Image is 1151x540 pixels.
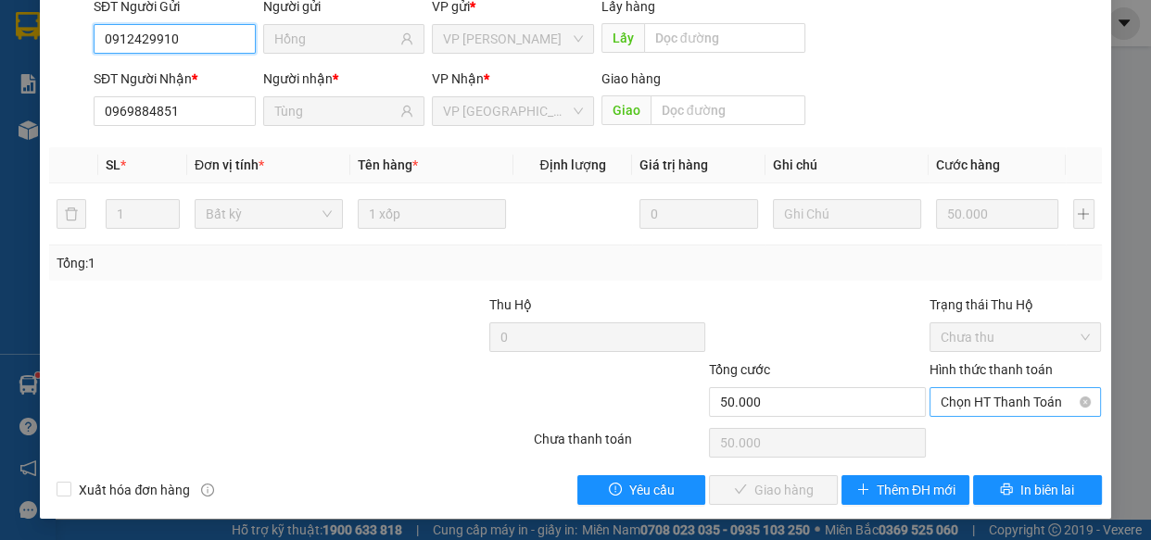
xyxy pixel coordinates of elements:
[930,362,1053,377] label: Hình thức thanh toán
[936,157,1000,172] span: Cước hàng
[601,71,661,86] span: Giao hàng
[930,295,1102,315] div: Trạng thái Thu Hộ
[201,483,214,496] span: info-circle
[57,199,86,229] button: delete
[629,480,675,500] span: Yêu cầu
[432,71,484,86] span: VP Nhận
[609,483,622,497] span: exclamation-circle
[539,157,605,172] span: Định lượng
[358,157,418,172] span: Tên hàng
[400,32,413,45] span: user
[156,70,255,85] b: [DOMAIN_NAME]
[936,199,1058,229] input: 0
[639,157,708,172] span: Giá trị hàng
[400,105,413,118] span: user
[71,480,197,500] span: Xuất hóa đơn hàng
[709,475,837,505] button: checkGiao hàng
[841,475,969,505] button: plusThêm ĐH mới
[1000,483,1013,497] span: printer
[651,95,805,125] input: Dọc đường
[941,323,1091,351] span: Chưa thu
[1080,396,1091,408] span: close-circle
[1073,199,1094,229] button: plus
[120,27,178,178] b: BIÊN NHẬN GỬI HÀNG HÓA
[644,23,805,53] input: Dọc đường
[156,88,255,111] li: (c) 2017
[601,23,644,53] span: Lấy
[195,157,264,172] span: Đơn vị tính
[94,69,256,89] div: SĐT Người Nhận
[274,29,398,49] input: Tên người gửi
[106,157,120,172] span: SL
[639,199,758,229] input: 0
[532,429,708,461] div: Chưa thanh toán
[263,69,425,89] div: Người nhận
[443,25,583,53] span: VP Phan Thiết
[1020,480,1074,500] span: In biên lai
[274,101,398,121] input: Tên người nhận
[489,297,532,312] span: Thu Hộ
[57,253,446,273] div: Tổng: 1
[709,362,770,377] span: Tổng cước
[206,200,332,228] span: Bất kỳ
[856,483,869,497] span: plus
[941,388,1091,416] span: Chọn HT Thanh Toán
[877,480,955,500] span: Thêm ĐH mới
[765,147,929,183] th: Ghi chú
[23,119,105,207] b: [PERSON_NAME]
[577,475,705,505] button: exclamation-circleYêu cầu
[773,199,921,229] input: Ghi Chú
[358,199,506,229] input: VD: Bàn, Ghế
[201,23,246,68] img: logo.jpg
[443,97,583,125] span: VP Sài Gòn
[973,475,1101,505] button: printerIn biên lai
[601,95,651,125] span: Giao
